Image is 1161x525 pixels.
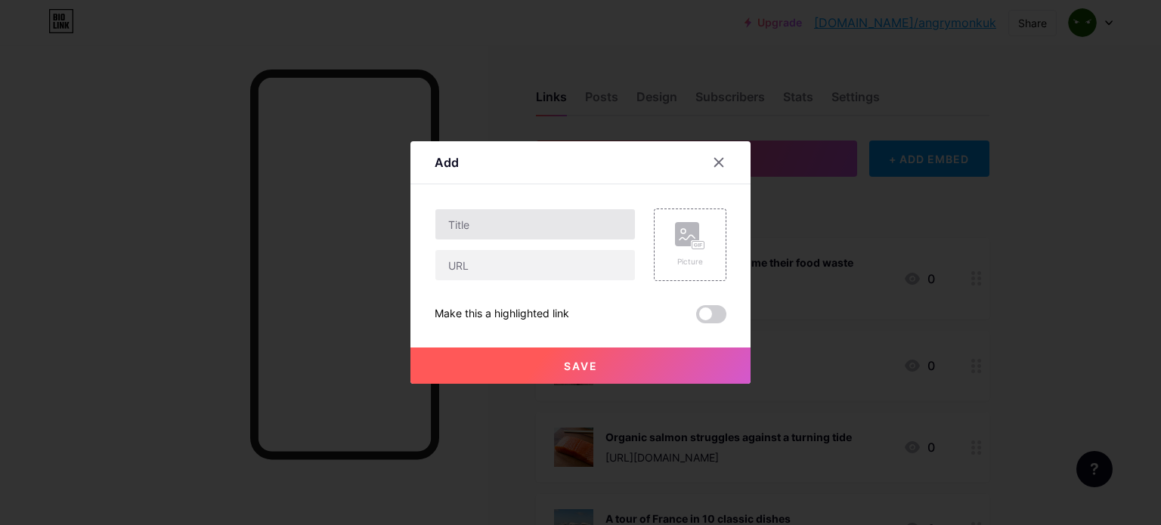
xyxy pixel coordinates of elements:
[435,153,459,171] div: Add
[435,250,635,280] input: URL
[410,347,751,384] button: Save
[435,209,635,239] input: Title
[435,305,569,323] div: Make this a highlighted link
[675,256,705,267] div: Picture
[564,360,598,372] span: Save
